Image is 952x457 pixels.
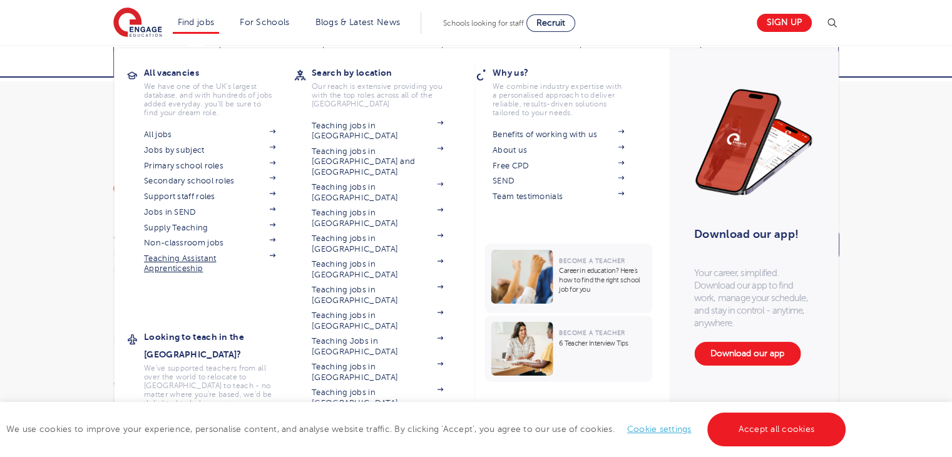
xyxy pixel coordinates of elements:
a: Non-classroom jobs [144,238,275,248]
a: Teaching Jobs in [GEOGRAPHIC_DATA] [312,336,443,357]
a: Teaching jobs in [GEOGRAPHIC_DATA] [312,259,443,280]
p: 6 Teacher Interview Tips [559,339,646,348]
a: Accept all cookies [707,413,846,446]
span: Recruit [536,18,565,28]
a: Teaching jobs in [GEOGRAPHIC_DATA] [312,121,443,141]
a: Teaching jobs in [GEOGRAPHIC_DATA] and [GEOGRAPHIC_DATA] [312,146,443,177]
p: Our reach is extensive providing you with the top roles across all of the [GEOGRAPHIC_DATA] [312,82,443,108]
h3: Why us? [493,64,643,81]
a: Free CPD [493,161,624,171]
a: Secondary school roles [144,176,275,186]
p: Career in education? Here’s how to find the right school job for you [559,266,646,294]
a: Teaching jobs in [GEOGRAPHIC_DATA] [312,311,443,331]
a: Why us?We combine industry expertise with a personalised approach to deliver reliable, results-dr... [493,64,643,117]
a: Teaching Assistant Apprenticeship [144,254,275,274]
a: Blogs & Latest News [315,18,401,27]
a: Cookie settings [627,424,692,434]
h3: Search by location [312,64,462,81]
img: Engage Education [113,8,162,39]
span: We’re a great option for those searching for a teaching supply agency in [GEOGRAPHIC_DATA], [GEOG... [113,381,458,442]
div: [STREET_ADDRESS] [113,183,839,201]
p: Your career, simplified. Download our app to find work, manage your schedule, and stay in control... [694,267,813,329]
a: Teaching jobs in [GEOGRAPHIC_DATA] [312,362,443,383]
a: Become a TeacherCareer in education? Here’s how to find the right school job for you [484,244,655,313]
span: Schools looking for staff [443,19,524,28]
a: Teaching jobs in [GEOGRAPHIC_DATA] [312,285,443,306]
a: Teaching jobs in [GEOGRAPHIC_DATA] [312,208,443,228]
p: We have one of the UK's largest database. and with hundreds of jobs added everyday. you'll be sur... [144,82,275,117]
h3: Download our app! [694,220,807,248]
a: Benefits of working with us [493,130,624,140]
a: Teaching jobs in [GEOGRAPHIC_DATA] [312,388,443,408]
a: Find jobs [178,18,215,27]
a: About us [493,145,624,155]
a: SEND [493,176,624,186]
a: Teaching jobs in [GEOGRAPHIC_DATA] [312,182,443,203]
p: We've supported teachers from all over the world to relocate to [GEOGRAPHIC_DATA] to teach - no m... [144,364,275,416]
p: We combine industry expertise with a personalised approach to deliver reliable, results-driven so... [493,82,624,117]
a: Primary school roles [144,161,275,171]
a: Supply Teaching [144,223,275,233]
a: Download our app [694,342,801,366]
a: Jobs by subject [144,145,275,155]
h3: [GEOGRAPHIC_DATA], [GEOGRAPHIC_DATA] [113,143,839,168]
a: Sign up [757,14,812,32]
a: All vacanciesWe have one of the UK's largest database. and with hundreds of jobs added everyday. ... [144,64,294,117]
a: Team [113,47,220,78]
span: Become a Teacher [559,257,625,264]
a: All jobs [144,130,275,140]
a: Jobs in SEND [144,207,275,217]
a: Recruit [526,14,575,32]
a: Support staff roles [144,192,275,202]
h3: Looking to teach in the [GEOGRAPHIC_DATA]? [144,328,294,363]
a: Search by locationOur reach is extensive providing you with the top roles across all of the [GEOG... [312,64,462,108]
span: Become a Teacher [559,329,625,336]
a: Teaching jobs in [GEOGRAPHIC_DATA] [312,234,443,254]
a: Team testimonials [493,192,624,202]
h3: All vacancies [144,64,294,81]
a: For Schools [240,18,289,27]
a: Become a Teacher6 Teacher Interview Tips [484,316,655,382]
span: We use cookies to improve your experience, personalise content, and analyse website traffic. By c... [6,424,849,434]
span: At [GEOGRAPHIC_DATA], we take the time to cultivate strong relationships and establish our presen... [113,228,459,364]
a: Looking to teach in the [GEOGRAPHIC_DATA]?We've supported teachers from all over the world to rel... [144,328,294,416]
